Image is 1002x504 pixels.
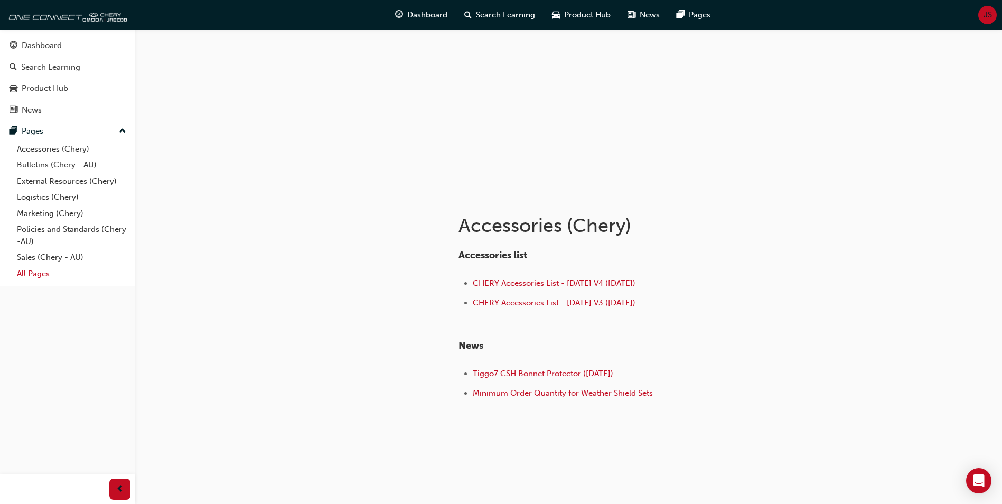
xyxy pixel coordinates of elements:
[473,388,653,398] a: Minimum Order Quantity for Weather Shield Sets
[677,8,685,22] span: pages-icon
[5,4,127,25] img: oneconnect
[407,9,447,21] span: Dashboard
[4,58,130,77] a: Search Learning
[22,104,42,116] div: News
[456,4,544,26] a: search-iconSearch Learning
[464,8,472,22] span: search-icon
[4,122,130,141] button: Pages
[689,9,710,21] span: Pages
[395,8,403,22] span: guage-icon
[13,221,130,249] a: Policies and Standards (Chery -AU)
[564,9,611,21] span: Product Hub
[619,4,668,26] a: news-iconNews
[4,34,130,122] button: DashboardSearch LearningProduct HubNews
[10,106,17,115] span: news-icon
[13,266,130,282] a: All Pages
[119,125,126,138] span: up-icon
[552,8,560,22] span: car-icon
[10,63,17,72] span: search-icon
[473,278,635,288] a: CHERY Accessories List - [DATE] V4 ([DATE])
[458,340,483,351] span: News
[476,9,535,21] span: Search Learning
[966,468,991,493] div: Open Intercom Messenger
[387,4,456,26] a: guage-iconDashboard
[116,483,124,496] span: prev-icon
[21,61,80,73] div: Search Learning
[13,206,130,222] a: Marketing (Chery)
[984,9,992,21] span: JS
[458,249,527,261] span: Accessories list
[13,249,130,266] a: Sales (Chery - AU)
[668,4,719,26] a: pages-iconPages
[978,6,997,24] button: JS
[4,100,130,120] a: News
[544,4,619,26] a: car-iconProduct Hub
[640,9,660,21] span: News
[4,79,130,98] a: Product Hub
[473,369,613,378] a: Tiggo7 CSH Bonnet Protector ([DATE])
[458,214,805,237] h1: Accessories (Chery)
[628,8,635,22] span: news-icon
[10,41,17,51] span: guage-icon
[10,84,17,94] span: car-icon
[13,141,130,157] a: Accessories (Chery)
[22,40,62,52] div: Dashboard
[22,82,68,95] div: Product Hub
[10,127,17,136] span: pages-icon
[13,189,130,206] a: Logistics (Chery)
[13,157,130,173] a: Bulletins (Chery - AU)
[4,36,130,55] a: Dashboard
[473,298,635,307] a: CHERY Accessories List - [DATE] V3 ([DATE])
[22,125,43,137] div: Pages
[13,173,130,190] a: External Resources (Chery)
